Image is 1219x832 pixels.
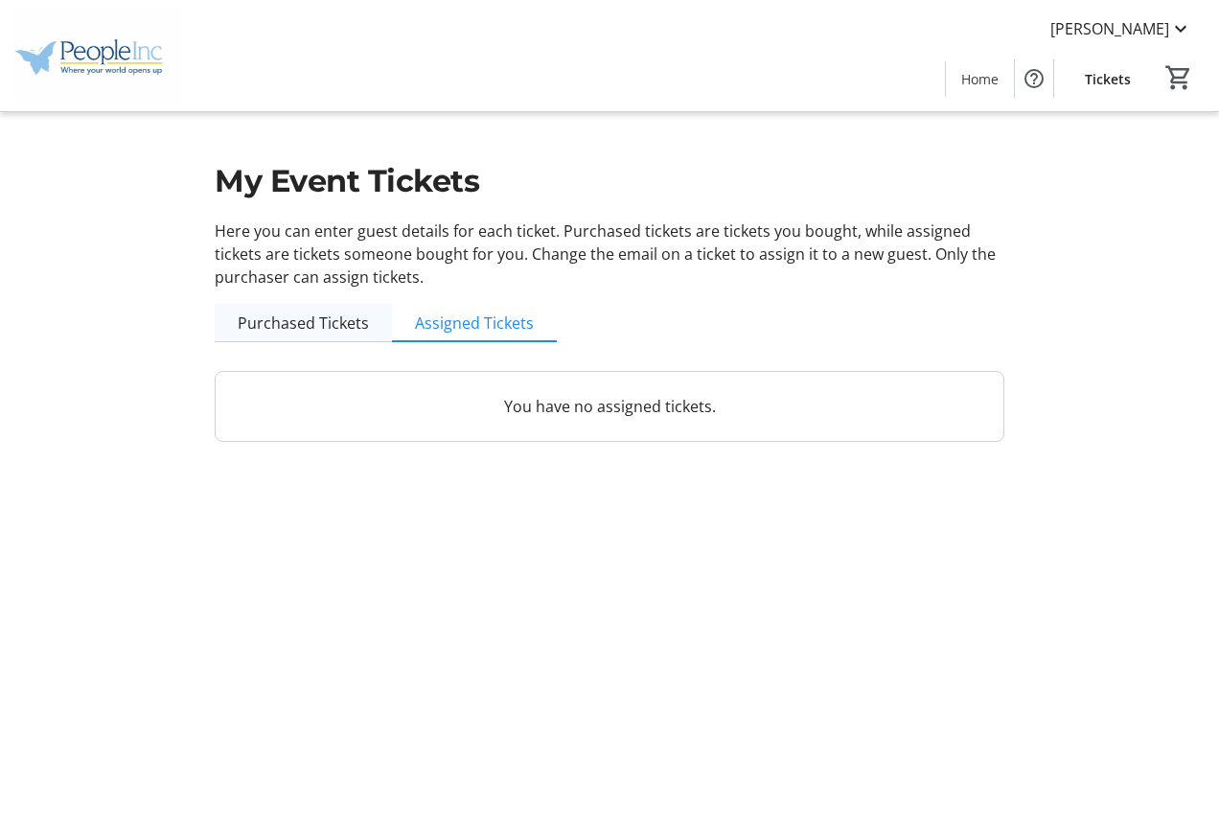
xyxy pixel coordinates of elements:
span: Home [961,69,999,89]
img: People Inc.'s Logo [11,8,182,104]
span: Assigned Tickets [415,315,534,331]
button: Cart [1161,60,1196,95]
a: Tickets [1069,61,1146,97]
button: [PERSON_NAME] [1035,13,1207,44]
h1: My Event Tickets [215,158,1004,204]
span: Tickets [1085,69,1131,89]
span: Purchased Tickets [238,315,369,331]
p: You have no assigned tickets. [239,395,980,418]
p: Here you can enter guest details for each ticket. Purchased tickets are tickets you bought, while... [215,220,1004,289]
a: Home [946,61,1014,97]
span: [PERSON_NAME] [1050,17,1169,40]
button: Help [1015,59,1053,98]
